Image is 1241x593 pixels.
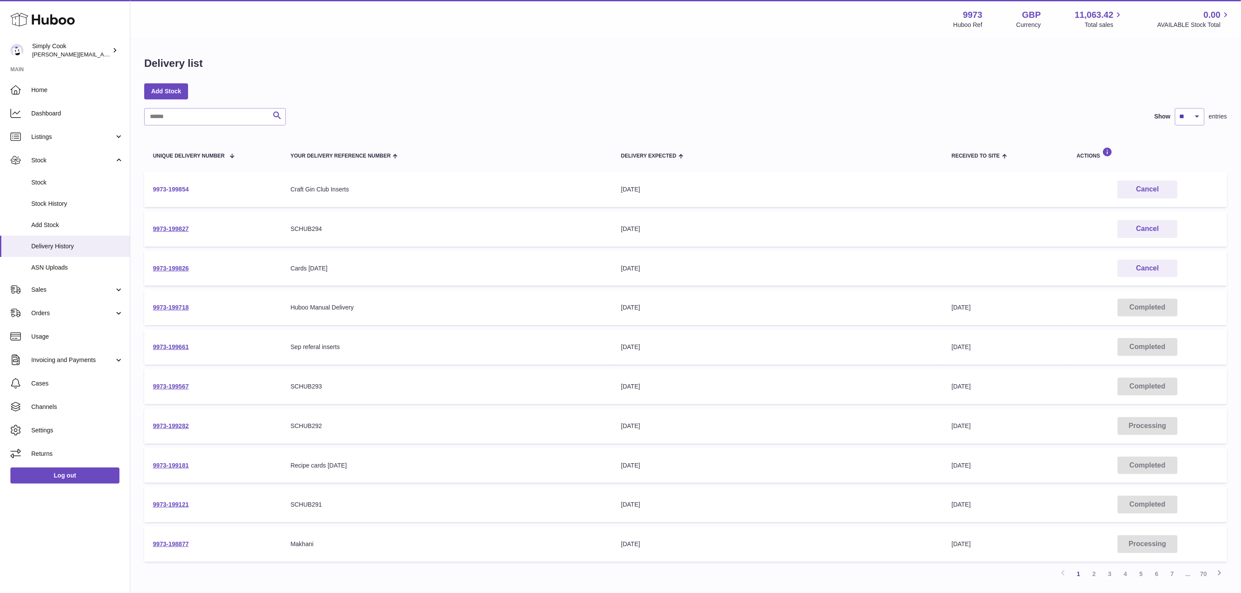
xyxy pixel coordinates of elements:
span: Delivery Expected [621,153,676,159]
a: 11,063.42 Total sales [1075,9,1123,29]
strong: 9973 [963,9,983,21]
div: [DATE] [621,185,934,194]
a: Add Stock [144,83,188,99]
a: 9973-199827 [153,225,189,232]
div: [DATE] [621,461,934,470]
a: 2 [1086,566,1102,582]
div: [DATE] [621,225,934,233]
a: 9973-199718 [153,304,189,311]
span: Total sales [1085,21,1123,29]
a: 9973-199181 [153,462,189,469]
a: Log out [10,468,119,483]
div: SCHUB292 [291,422,604,430]
button: Cancel [1118,181,1178,198]
h1: Delivery list [144,56,203,70]
span: Sales [31,286,114,294]
a: 0.00 AVAILABLE Stock Total [1157,9,1231,29]
div: Craft Gin Club Inserts [291,185,604,194]
label: Show [1155,112,1171,121]
a: 1 [1071,566,1086,582]
div: [DATE] [621,343,934,351]
div: Huboo Ref [953,21,983,29]
a: 9973-199121 [153,501,189,508]
div: [DATE] [621,540,934,548]
span: Stock [31,178,123,187]
div: [DATE] [621,264,934,273]
a: 3 [1102,566,1118,582]
span: Stock [31,156,114,165]
a: 6 [1149,566,1165,582]
div: SCHUB291 [291,501,604,509]
span: ... [1180,566,1196,582]
div: [DATE] [621,501,934,509]
a: 7 [1165,566,1180,582]
span: Channels [31,403,123,411]
div: SCHUB293 [291,382,604,391]
span: Orders [31,309,114,317]
span: AVAILABLE Stock Total [1157,21,1231,29]
span: Delivery History [31,242,123,250]
a: 9973-198877 [153,540,189,547]
div: [DATE] [621,422,934,430]
div: Makhani [291,540,604,548]
span: [DATE] [952,462,971,469]
span: Cases [31,379,123,388]
a: 9973-199661 [153,343,189,350]
span: Listings [31,133,114,141]
span: [DATE] [952,540,971,547]
span: [DATE] [952,383,971,390]
a: 9973-199854 [153,186,189,193]
button: Cancel [1118,260,1178,277]
span: Received to Site [952,153,1000,159]
div: Cards [DATE] [291,264,604,273]
div: [DATE] [621,382,934,391]
span: Invoicing and Payments [31,356,114,364]
a: 9973-199826 [153,265,189,272]
span: Returns [31,450,123,458]
span: Your Delivery Reference Number [291,153,391,159]
div: Actions [1077,147,1218,159]
button: Cancel [1118,220,1178,238]
span: Home [31,86,123,94]
span: Stock History [31,200,123,208]
span: [PERSON_NAME][EMAIL_ADDRESS][DOMAIN_NAME] [32,51,174,58]
span: [DATE] [952,501,971,508]
span: [DATE] [952,343,971,350]
span: Unique Delivery Number [153,153,225,159]
div: Sep referal inserts [291,343,604,351]
span: entries [1209,112,1227,121]
div: Simply Cook [32,42,110,59]
span: [DATE] [952,422,971,429]
div: SCHUB294 [291,225,604,233]
span: Usage [31,333,123,341]
span: Add Stock [31,221,123,229]
span: 0.00 [1204,9,1221,21]
div: Huboo Manual Delivery [291,303,604,312]
div: Recipe cards [DATE] [291,461,604,470]
span: Dashboard [31,109,123,118]
a: 9973-199282 [153,422,189,429]
a: 9973-199567 [153,383,189,390]
span: Settings [31,426,123,435]
div: [DATE] [621,303,934,312]
span: ASN Uploads [31,264,123,272]
span: 11,063.42 [1075,9,1113,21]
a: 5 [1133,566,1149,582]
a: 4 [1118,566,1133,582]
a: 70 [1196,566,1211,582]
img: emma@simplycook.com [10,44,23,57]
span: [DATE] [952,304,971,311]
strong: GBP [1022,9,1041,21]
div: Currency [1016,21,1041,29]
